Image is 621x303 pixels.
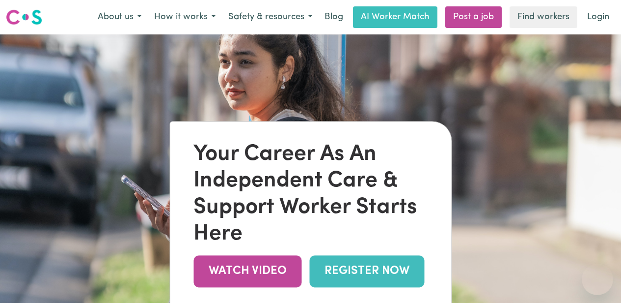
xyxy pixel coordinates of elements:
[6,6,42,29] a: Careseekers logo
[445,6,502,28] a: Post a job
[193,255,301,287] a: WATCH VIDEO
[193,141,428,247] div: Your Career As An Independent Care & Support Worker Starts Here
[148,7,222,28] button: How it works
[6,8,42,26] img: Careseekers logo
[91,7,148,28] button: About us
[582,264,613,295] iframe: Button to launch messaging window
[510,6,577,28] a: Find workers
[222,7,319,28] button: Safety & resources
[581,6,615,28] a: Login
[309,255,424,287] a: REGISTER NOW
[353,6,437,28] a: AI Worker Match
[319,6,349,28] a: Blog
